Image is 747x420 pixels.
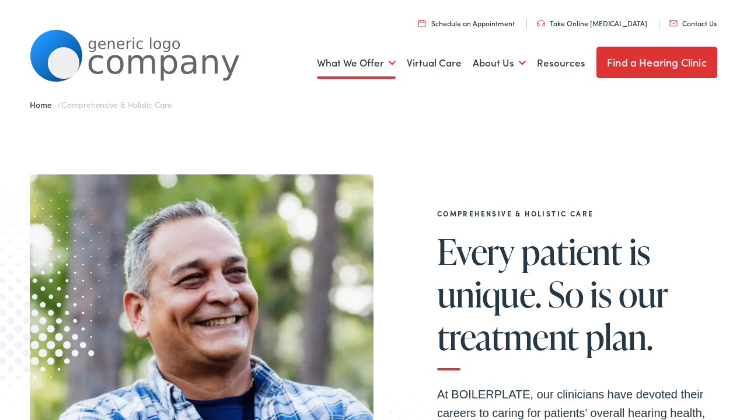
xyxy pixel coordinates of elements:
span: treatment [437,317,579,356]
a: Schedule an Appointment [418,18,515,28]
span: Every [437,232,515,271]
span: unique. [437,275,542,313]
a: Resources [537,41,585,85]
a: Home [30,99,57,110]
a: About Us [473,41,526,85]
a: Find a Hearing Clinic [596,47,717,78]
span: So [548,275,584,313]
img: utility icon [669,20,678,26]
a: What We Offer [317,41,396,85]
span: / [30,99,172,110]
span: is [590,275,612,313]
span: is [629,232,651,271]
a: Contact Us [669,18,717,28]
span: patient [521,232,622,271]
a: Take Online [MEDICAL_DATA] [537,18,647,28]
img: utility icon [537,20,545,27]
span: Comprehensive & Holistic Care [61,99,172,110]
span: plan. [585,317,652,356]
img: utility icon [418,19,425,27]
h2: Comprehensive & Holistic Care [437,209,717,218]
span: our [619,275,668,313]
a: Virtual Care [407,41,462,85]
